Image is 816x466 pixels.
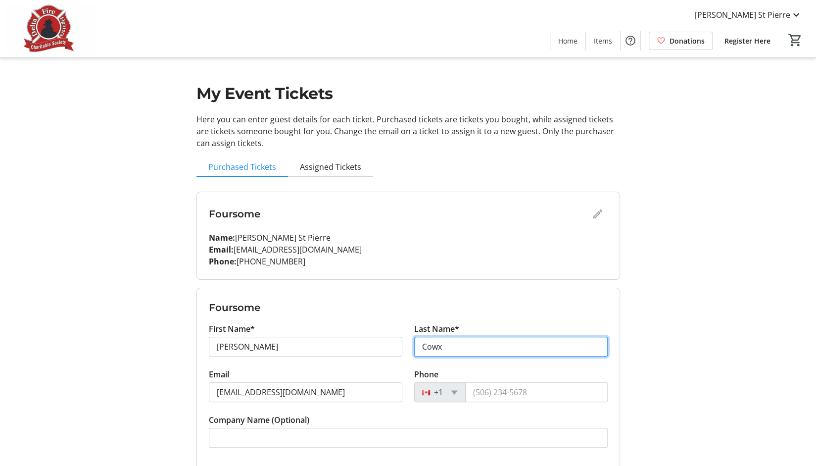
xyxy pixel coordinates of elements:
[670,36,705,46] span: Donations
[209,256,237,267] strong: Phone:
[586,32,620,50] a: Items
[209,232,608,244] p: [PERSON_NAME] St Pierre
[717,32,778,50] a: Register Here
[209,244,234,255] strong: Email:
[209,256,608,267] p: [PHONE_NUMBER]
[209,368,229,380] label: Email
[209,414,309,426] label: Company Name (Optional)
[209,244,608,256] p: [EMAIL_ADDRESS][DOMAIN_NAME]
[550,32,585,50] a: Home
[786,31,804,49] button: Cart
[594,36,612,46] span: Items
[300,163,361,171] span: Assigned Tickets
[209,300,608,315] h3: Foursome
[414,323,459,335] label: Last Name*
[558,36,577,46] span: Home
[196,82,620,105] h1: My Event Tickets
[209,207,588,221] h3: Foursome
[208,163,276,171] span: Purchased Tickets
[687,7,810,23] button: [PERSON_NAME] St Pierre
[414,368,438,380] label: Phone
[724,36,770,46] span: Register Here
[621,31,640,51] button: Help
[209,232,235,243] strong: Name:
[6,4,94,53] img: Delta Firefighters Charitable Society's Logo
[649,32,713,50] a: Donations
[196,113,620,149] p: Here you can enter guest details for each ticket. Purchased tickets are tickets you bought, while...
[465,382,608,402] input: (506) 234-5678
[209,323,255,335] label: First Name*
[695,9,790,21] span: [PERSON_NAME] St Pierre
